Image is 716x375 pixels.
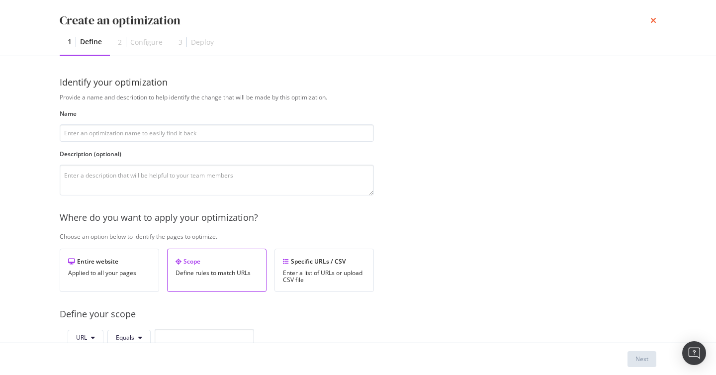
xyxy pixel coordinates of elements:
span: URL [76,333,87,342]
div: Open Intercom Messenger [682,341,706,365]
div: Create an optimization [60,12,180,29]
div: Provide a name and description to help identify the change that will be made by this optimization. [60,93,706,101]
div: 3 [179,37,182,47]
div: Configure [130,37,163,47]
div: Choose an option below to identify the pages to optimize. [60,232,706,241]
div: Where do you want to apply your optimization? [60,211,706,224]
label: Description (optional) [60,150,374,158]
div: Scope [176,257,258,266]
div: Define [80,37,102,47]
button: URL [68,330,103,346]
div: Define your scope [60,308,706,321]
div: Specific URLs / CSV [283,257,365,266]
div: Identify your optimization [60,76,656,89]
input: Enter an optimization name to easily find it back [60,124,374,142]
label: Name [60,109,374,118]
div: 2 [118,37,122,47]
div: Deploy [191,37,214,47]
button: Next [627,351,656,367]
span: Equals [116,333,134,342]
button: Equals [107,330,151,346]
div: Applied to all your pages [68,270,151,277]
div: Next [635,355,648,363]
div: Define rules to match URLs [176,270,258,277]
div: Enter a list of URLs or upload CSV file [283,270,365,283]
div: times [650,12,656,29]
div: Entire website [68,257,151,266]
div: 1 [68,37,72,47]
